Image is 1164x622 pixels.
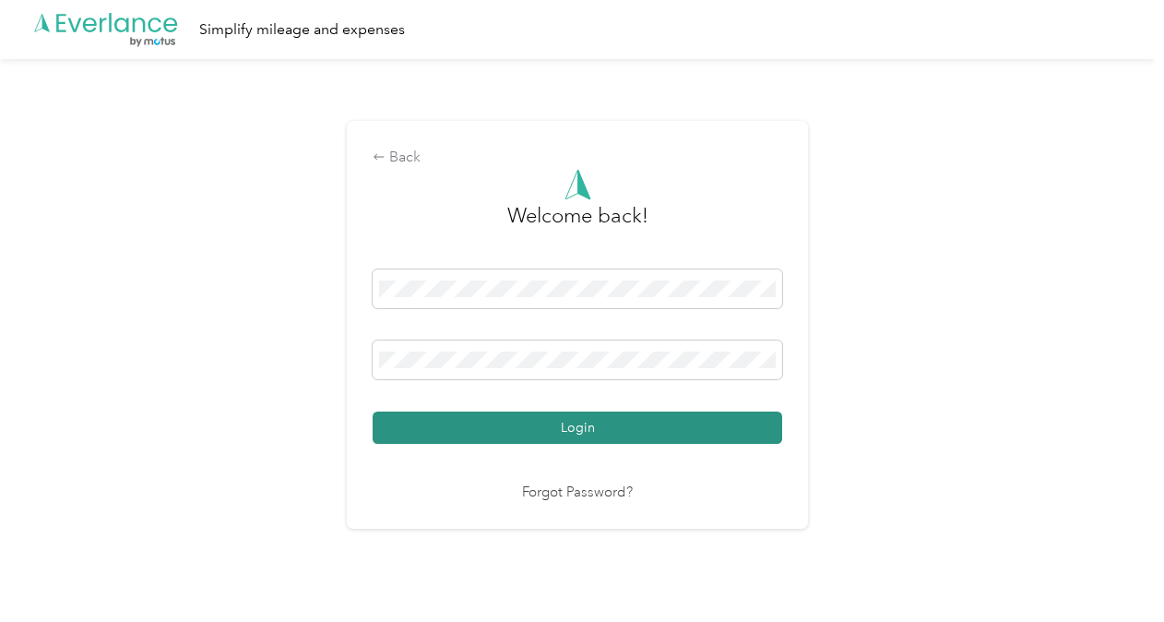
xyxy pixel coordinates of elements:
[373,412,782,444] button: Login
[373,147,782,169] div: Back
[1061,519,1164,622] iframe: Everlance-gr Chat Button Frame
[199,18,405,42] div: Simplify mileage and expenses
[522,483,633,504] a: Forgot Password?
[507,200,648,250] h3: greeting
